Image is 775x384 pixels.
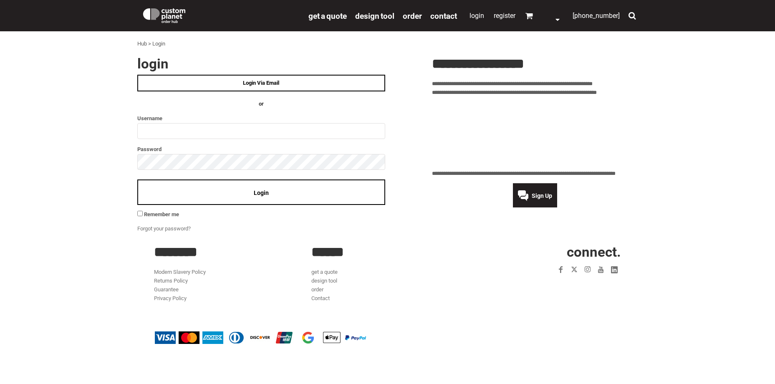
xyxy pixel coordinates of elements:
[573,12,620,20] span: [PHONE_NUMBER]
[274,331,295,344] img: China UnionPay
[137,100,385,109] h4: OR
[243,80,279,86] span: Login Via Email
[137,225,191,232] a: Forgot your password?
[137,40,147,47] a: Hub
[137,144,385,154] label: Password
[432,102,638,164] iframe: Customer reviews powered by Trustpilot
[311,295,330,301] a: Contact
[532,192,552,199] span: Sign Up
[345,335,366,340] img: PayPal
[137,57,385,71] h2: Login
[254,189,269,196] span: Login
[137,114,385,123] label: Username
[137,211,143,216] input: Remember me
[141,6,187,23] img: Custom Planet
[154,278,188,284] a: Returns Policy
[311,286,323,293] a: order
[308,11,347,20] a: get a quote
[506,281,621,291] iframe: Customer reviews powered by Trustpilot
[179,331,199,344] img: Mastercard
[469,245,621,259] h2: CONNECT.
[148,40,151,48] div: >
[154,269,206,275] a: Modern Slavery Policy
[137,2,304,27] a: Custom Planet
[152,40,165,48] div: Login
[226,331,247,344] img: Diners Club
[298,331,318,344] img: Google Pay
[137,75,385,91] a: Login Via Email
[403,11,422,21] span: order
[321,331,342,344] img: Apple Pay
[202,331,223,344] img: American Express
[144,211,179,217] span: Remember me
[470,12,484,20] a: Login
[355,11,394,20] a: design tool
[155,331,176,344] img: Visa
[311,278,337,284] a: design tool
[430,11,457,21] span: Contact
[154,295,187,301] a: Privacy Policy
[403,11,422,20] a: order
[250,331,271,344] img: Discover
[311,269,338,275] a: get a quote
[308,11,347,21] span: get a quote
[355,11,394,21] span: design tool
[154,286,179,293] a: Guarantee
[430,11,457,20] a: Contact
[494,12,515,20] a: Register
